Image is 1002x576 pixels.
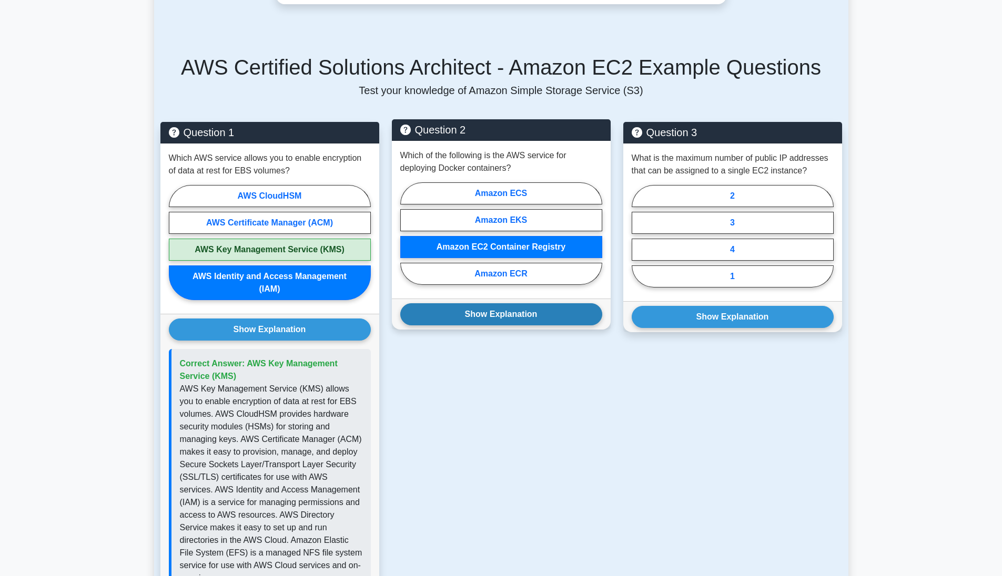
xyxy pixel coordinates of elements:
[632,126,834,139] h5: Question 3
[400,124,602,136] h5: Question 2
[632,212,834,234] label: 3
[632,306,834,328] button: Show Explanation
[632,185,834,207] label: 2
[400,182,602,204] label: Amazon ECS
[400,209,602,231] label: Amazon EKS
[169,152,371,177] p: Which AWS service allows you to enable encryption of data at rest for EBS volumes?
[180,359,338,380] span: Correct Answer: AWS Key Management Service (KMS)
[169,265,371,300] label: AWS Identity and Access Management (IAM)
[632,265,834,287] label: 1
[400,263,602,285] label: Amazon ECR
[169,318,371,341] button: Show Explanation
[400,236,602,258] label: Amazon EC2 Container Registry
[169,239,371,261] label: AWS Key Management Service (KMS)
[169,185,371,207] label: AWS CloudHSM
[169,126,371,139] h5: Question 1
[169,212,371,234] label: AWS Certificate Manager (ACM)
[632,239,834,261] label: 4
[400,303,602,325] button: Show Explanation
[400,149,602,174] p: Which of the following is the AWS service for deploying Docker containers?
[632,152,834,177] p: What is the maximum number of public IP addresses that can be assigned to a single EC2 instance?
[160,84,842,97] p: Test your knowledge of Amazon Simple Storage Service (S3)
[160,55,842,80] h5: AWS Certified Solutions Architect - Amazon EC2 Example Questions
